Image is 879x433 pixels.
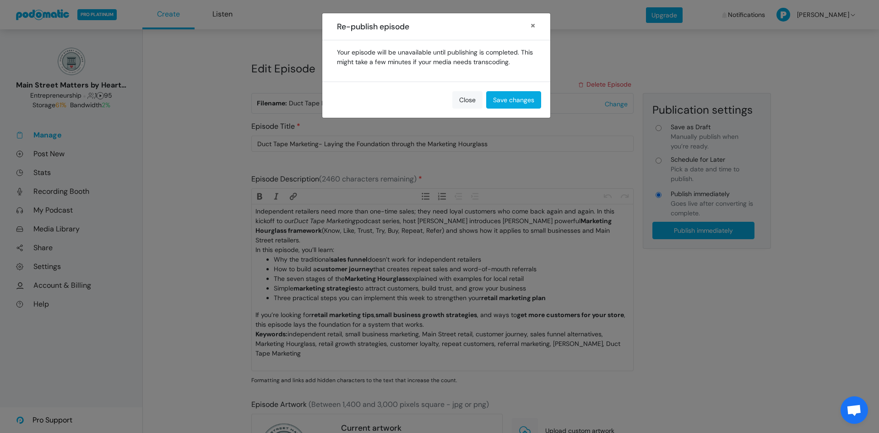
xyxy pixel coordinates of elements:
button: Close [452,91,483,109]
button: Save changes [486,91,541,109]
p: Your episode will be unavailable until publishing is completed. This might take a few minutes if ... [337,48,536,67]
h5: Re-publish episode [337,21,409,33]
a: Open chat [841,396,868,424]
button: Close [523,13,543,38]
span: × [530,19,536,32]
